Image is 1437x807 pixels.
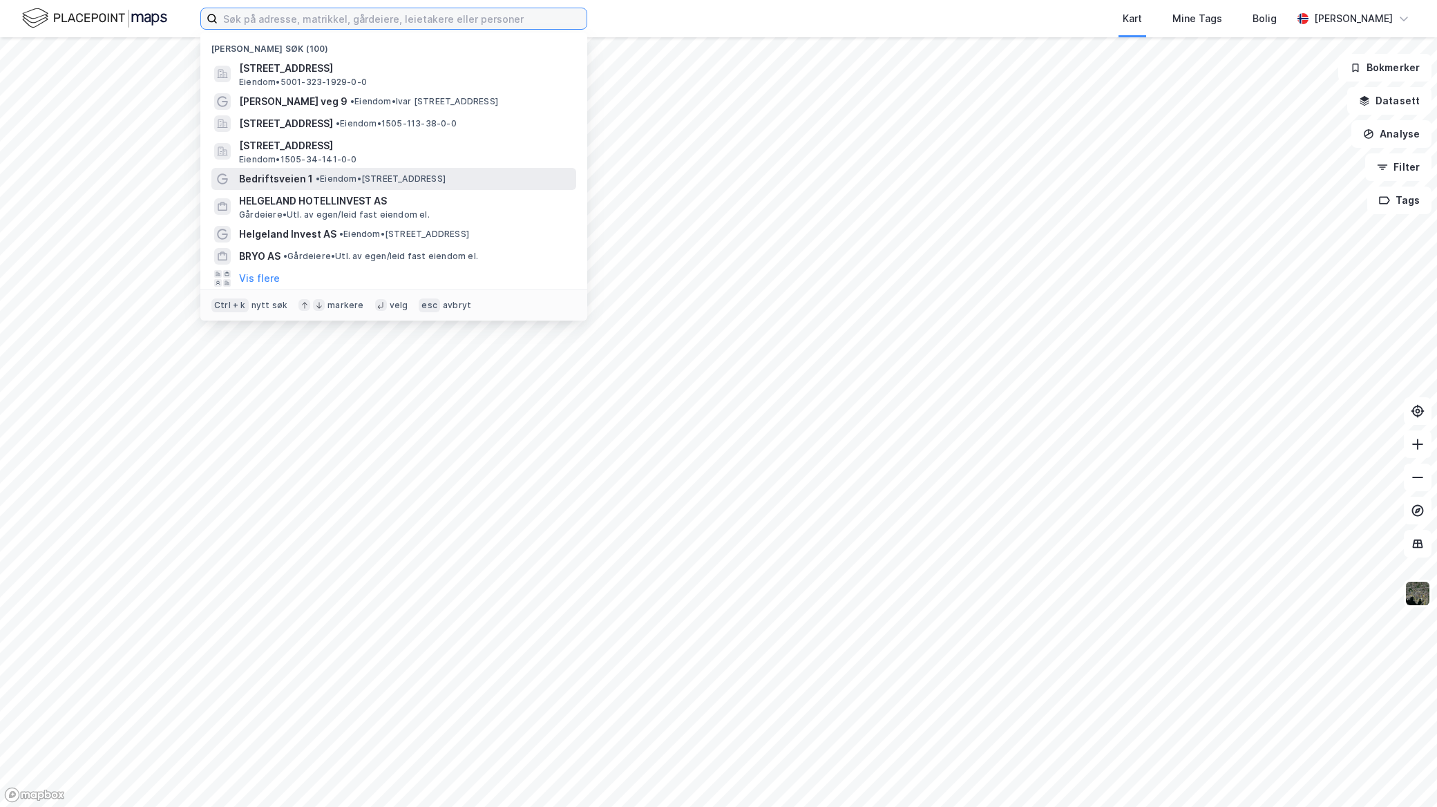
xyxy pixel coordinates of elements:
span: [STREET_ADDRESS] [239,137,571,154]
a: Mapbox homepage [4,787,65,803]
span: Eiendom • 1505-113-38-0-0 [336,118,457,129]
div: Kontrollprogram for chat [1368,741,1437,807]
button: Bokmerker [1338,54,1431,82]
span: • [350,96,354,106]
img: 9k= [1405,580,1431,607]
div: Mine Tags [1172,10,1222,27]
span: [PERSON_NAME] veg 9 [239,93,348,110]
div: [PERSON_NAME] [1314,10,1393,27]
div: velg [390,300,408,311]
span: Eiendom • [STREET_ADDRESS] [339,229,469,240]
div: [PERSON_NAME] søk (100) [200,32,587,57]
span: • [316,173,320,184]
div: Bolig [1253,10,1277,27]
span: • [336,118,340,129]
img: logo.f888ab2527a4732fd821a326f86c7f29.svg [22,6,167,30]
span: HELGELAND HOTELLINVEST AS [239,193,571,209]
span: Helgeland Invest AS [239,226,336,243]
div: Kart [1123,10,1142,27]
div: Ctrl + k [211,298,249,312]
span: • [283,251,287,261]
div: esc [419,298,440,312]
span: [STREET_ADDRESS] [239,115,333,132]
span: [STREET_ADDRESS] [239,60,571,77]
div: avbryt [443,300,471,311]
span: Gårdeiere • Utl. av egen/leid fast eiendom el. [283,251,478,262]
button: Tags [1367,187,1431,214]
span: BRYO AS [239,248,280,265]
button: Filter [1365,153,1431,181]
iframe: Chat Widget [1368,741,1437,807]
span: Eiendom • [STREET_ADDRESS] [316,173,446,184]
span: Eiendom • 5001-323-1929-0-0 [239,77,367,88]
div: nytt søk [251,300,288,311]
button: Vis flere [239,270,280,287]
span: Eiendom • 1505-34-141-0-0 [239,154,357,165]
input: Søk på adresse, matrikkel, gårdeiere, leietakere eller personer [218,8,587,29]
button: Analyse [1351,120,1431,148]
span: Eiendom • Ivar [STREET_ADDRESS] [350,96,498,107]
span: • [339,229,343,239]
span: Bedriftsveien 1 [239,171,313,187]
span: Gårdeiere • Utl. av egen/leid fast eiendom el. [239,209,430,220]
div: markere [327,300,363,311]
button: Datasett [1347,87,1431,115]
